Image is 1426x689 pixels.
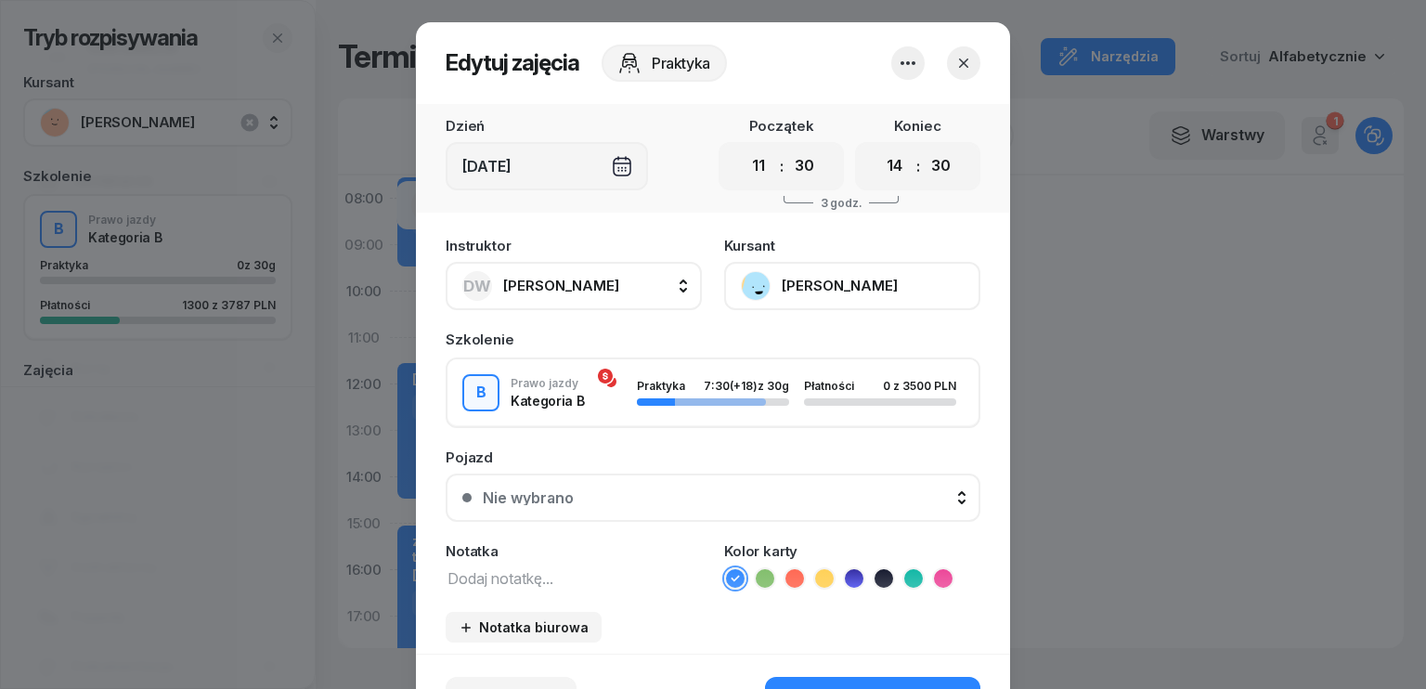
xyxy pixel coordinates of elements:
div: : [780,155,784,177]
span: [PERSON_NAME] [503,277,619,294]
button: DW[PERSON_NAME] [446,262,702,310]
div: : [916,155,920,177]
div: Nie wybrano [483,490,574,505]
div: Notatka biurowa [459,619,589,635]
h2: Edytuj zajęcia [446,48,579,78]
button: [PERSON_NAME] [724,262,980,310]
span: DW [463,279,491,294]
button: Notatka biurowa [446,612,602,643]
button: Nie wybrano [446,474,980,522]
